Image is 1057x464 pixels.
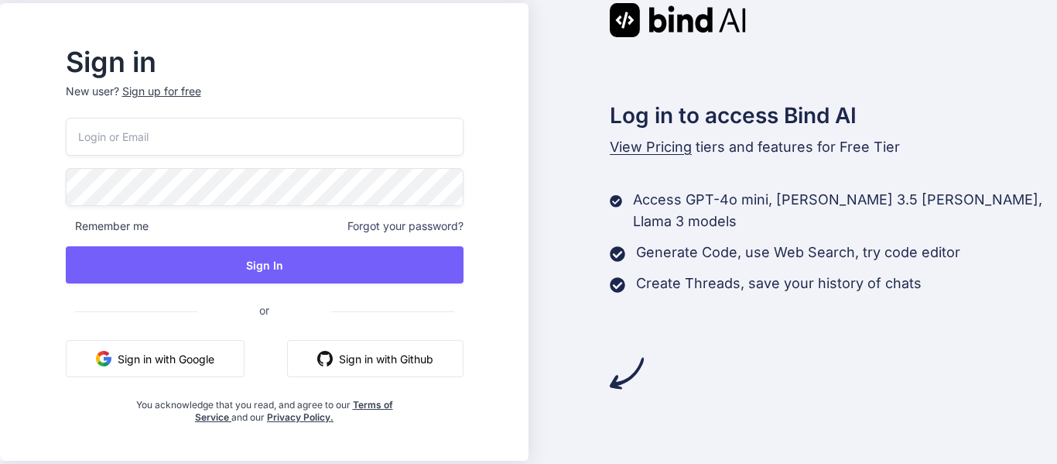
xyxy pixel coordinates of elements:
p: tiers and features for Free Tier [610,136,1057,158]
h2: Log in to access Bind AI [610,99,1057,132]
span: or [197,291,331,329]
p: Generate Code, use Web Search, try code editor [636,242,960,263]
input: Login or Email [66,118,464,156]
img: arrow [610,356,644,390]
p: Access GPT-4o mini, [PERSON_NAME] 3.5 [PERSON_NAME], Llama 3 models [633,189,1057,232]
p: Create Threads, save your history of chats [636,273,922,294]
img: Bind AI logo [610,3,746,37]
img: github [317,351,333,366]
img: google [96,351,111,366]
button: Sign In [66,246,464,284]
span: Forgot your password? [347,218,464,234]
div: Sign up for free [122,84,201,99]
span: View Pricing [610,139,692,155]
h2: Sign in [66,50,464,74]
p: New user? [66,84,464,118]
button: Sign in with Github [287,340,464,377]
a: Terms of Service [195,399,393,423]
button: Sign in with Google [66,340,245,377]
div: You acknowledge that you read, and agree to our and our [132,390,397,424]
a: Privacy Policy. [267,411,334,423]
span: Remember me [66,218,149,234]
